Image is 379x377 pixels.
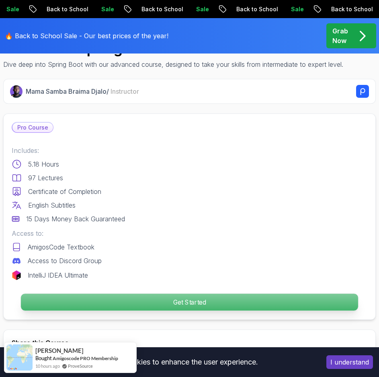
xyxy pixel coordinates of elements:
span: Instructor [111,87,139,95]
p: Back to School [225,5,279,13]
div: This website uses cookies to enhance the user experience. [6,353,314,371]
p: IntelliJ IDEA Ultimate [28,270,88,280]
button: Get Started [20,294,359,311]
p: Includes: [12,146,367,155]
p: Certificate of Completion [28,187,101,196]
h2: Share this Course [12,338,367,348]
a: Amigoscode PRO Membership [53,355,118,361]
p: 15 Days Money Back Guaranteed [26,214,125,224]
p: Sale [90,5,115,13]
img: jetbrains logo [12,270,21,280]
p: Grab Now [332,26,348,45]
p: Mama Samba Braima Djalo / [26,87,139,96]
p: Back to School [130,5,184,13]
img: provesource social proof notification image [6,344,33,371]
p: 5.18 Hours [28,159,59,169]
p: Get Started [21,294,358,311]
p: Access to: [12,229,367,238]
p: Back to School [35,5,90,13]
img: Nelson Djalo [10,85,23,98]
h1: Advanced Spring Boot [3,40,376,56]
p: English Subtitles [28,200,76,210]
p: 🔥 Back to School Sale - Our best prices of the year! [5,31,168,41]
p: Sale [184,5,210,13]
span: Bought [35,355,52,361]
p: Dive deep into Spring Boot with our advanced course, designed to take your skills from intermedia... [3,60,376,69]
a: ProveSource [68,363,93,369]
p: Pro Course [12,123,53,132]
span: [PERSON_NAME] [35,347,84,354]
p: Access to Discord Group [28,256,102,266]
p: AmigosCode Textbook [28,242,94,252]
p: 97 Lectures [28,173,63,183]
button: Accept cookies [326,355,373,369]
p: Sale [279,5,305,13]
span: 10 hours ago [35,363,60,369]
p: Back to School [320,5,374,13]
